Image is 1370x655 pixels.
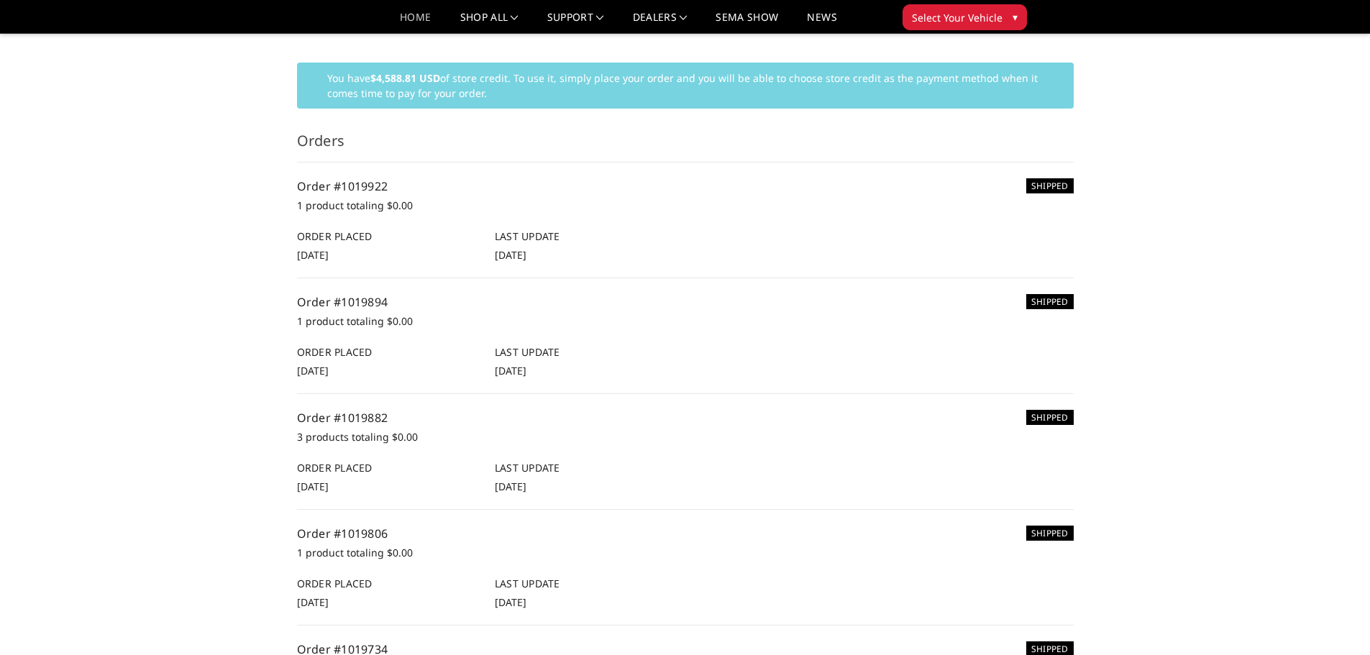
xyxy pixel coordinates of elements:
[912,10,1003,25] span: Select Your Vehicle
[495,364,526,377] span: [DATE]
[297,344,480,359] h6: Order Placed
[547,12,604,33] a: Support
[1298,586,1370,655] iframe: Chat Widget
[903,4,1027,30] button: Select Your Vehicle
[297,576,480,591] h6: Order Placed
[297,197,1074,214] p: 1 product totaling $0.00
[297,480,329,493] span: [DATE]
[297,248,329,262] span: [DATE]
[297,364,329,377] span: [DATE]
[495,248,526,262] span: [DATE]
[297,229,480,244] h6: Order Placed
[297,313,1074,330] p: 1 product totaling $0.00
[1026,294,1074,309] h6: SHIPPED
[1026,410,1074,425] h6: SHIPPED
[495,576,677,591] h6: Last Update
[297,460,480,475] h6: Order Placed
[495,595,526,609] span: [DATE]
[400,12,431,33] a: Home
[297,544,1074,562] p: 1 product totaling $0.00
[297,410,388,426] a: Order #1019882
[633,12,688,33] a: Dealers
[1026,178,1074,193] h6: SHIPPED
[460,12,519,33] a: shop all
[370,71,440,85] strong: $4,588.81 USD
[297,130,1074,162] h3: Orders
[297,294,388,310] a: Order #1019894
[297,526,388,541] a: Order #1019806
[495,344,677,359] h6: Last Update
[807,12,836,33] a: News
[495,480,526,493] span: [DATE]
[297,63,1074,109] div: You have of store credit. To use it, simply place your order and you will be able to choose store...
[1026,526,1074,541] h6: SHIPPED
[297,178,388,194] a: Order #1019922
[297,429,1074,446] p: 3 products totaling $0.00
[716,12,778,33] a: SEMA Show
[495,229,677,244] h6: Last Update
[297,595,329,609] span: [DATE]
[1013,9,1018,24] span: ▾
[495,460,677,475] h6: Last Update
